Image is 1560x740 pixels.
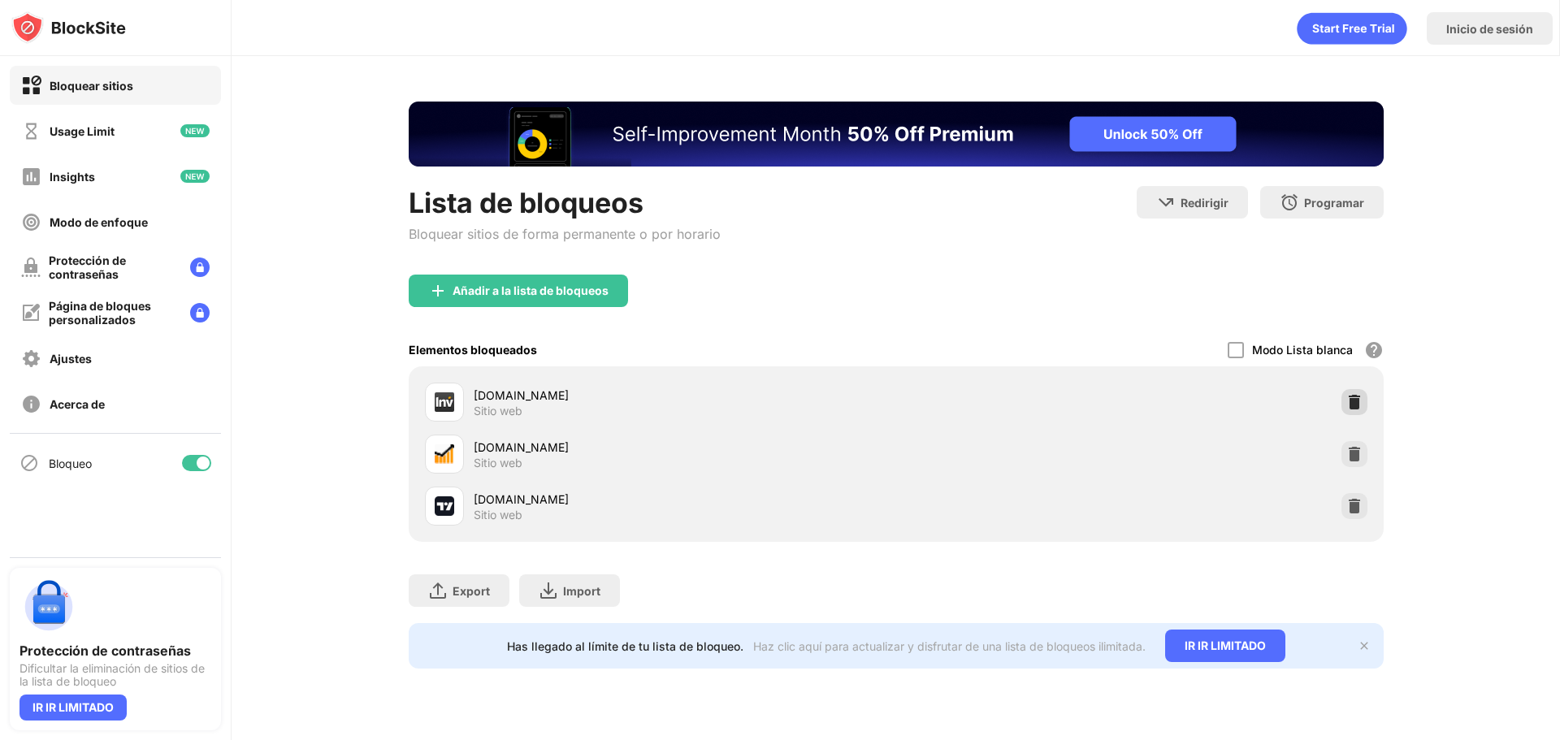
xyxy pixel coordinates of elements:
div: IR IR LIMITADO [1165,630,1285,662]
div: Dificultar la eliminación de sitios de la lista de bloqueo [19,662,211,688]
div: Lista de bloqueos [409,186,721,219]
div: Sitio web [474,456,522,470]
div: [DOMAIN_NAME] [474,491,896,508]
div: Import [563,584,600,598]
img: favicons [435,496,454,516]
div: Bloquear sitios [50,79,133,93]
img: focus-off.svg [21,212,41,232]
div: Modo Lista blanca [1252,343,1353,357]
img: x-button.svg [1358,639,1371,652]
img: password-protection-off.svg [21,257,41,277]
div: Acerca de [50,397,105,411]
div: Bloqueo [49,457,92,470]
img: new-icon.svg [180,124,210,137]
div: Bloquear sitios de forma permanente o por horario [409,226,721,242]
div: Inicio de sesión [1446,22,1533,36]
img: new-icon.svg [180,170,210,183]
div: Modo de enfoque [50,215,148,229]
iframe: Banner [409,102,1384,167]
img: block-on.svg [21,76,41,96]
img: favicons [435,444,454,464]
div: Página de bloques personalizados [49,299,177,327]
div: Protección de contraseñas [49,253,177,281]
img: favicons [435,392,454,412]
img: blocking-icon.svg [19,453,39,473]
img: insights-off.svg [21,167,41,187]
img: about-off.svg [21,394,41,414]
div: Añadir a la lista de bloqueos [453,284,609,297]
div: animation [1297,12,1407,45]
div: Sitio web [474,508,522,522]
img: customize-block-page-off.svg [21,303,41,322]
div: Insights [50,170,95,184]
div: Haz clic aquí para actualizar y disfrutar de una lista de bloqueos ilimitada. [753,639,1146,653]
img: lock-menu.svg [190,257,210,277]
div: Ajustes [50,352,92,366]
div: [DOMAIN_NAME] [474,439,896,456]
img: time-usage-off.svg [21,121,41,141]
div: Sitio web [474,404,522,418]
img: settings-off.svg [21,348,41,369]
div: Has llegado al límite de tu lista de bloqueo. [507,639,743,653]
div: Programar [1304,196,1364,210]
img: push-password-protection.svg [19,578,78,636]
img: lock-menu.svg [190,303,210,322]
div: Export [453,584,490,598]
div: Elementos bloqueados [409,343,537,357]
img: logo-blocksite.svg [11,11,126,44]
div: Redirigir [1181,196,1228,210]
div: [DOMAIN_NAME] [474,387,896,404]
div: IR IR LIMITADO [19,695,127,721]
div: Usage Limit [50,124,115,138]
div: Protección de contraseñas [19,643,211,659]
